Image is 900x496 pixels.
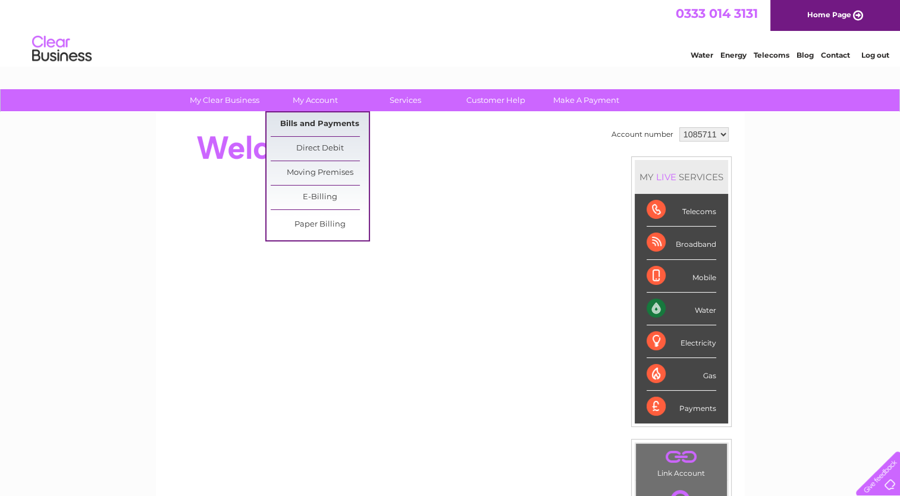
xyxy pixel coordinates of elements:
div: Payments [647,391,716,423]
a: E-Billing [271,186,369,209]
a: Water [691,51,713,59]
a: My Account [266,89,364,111]
img: logo.png [32,31,92,67]
div: Telecoms [647,194,716,227]
a: . [639,447,724,467]
div: Broadband [647,227,716,259]
a: Blog [796,51,814,59]
td: Account number [609,124,676,145]
a: Energy [720,51,747,59]
div: Electricity [647,325,716,358]
a: Services [356,89,454,111]
a: Telecoms [754,51,789,59]
div: Water [647,293,716,325]
a: Moving Premises [271,161,369,185]
a: Contact [821,51,850,59]
td: Link Account [635,443,727,481]
div: Gas [647,358,716,391]
div: Clear Business is a trading name of Verastar Limited (registered in [GEOGRAPHIC_DATA] No. 3667643... [170,7,732,58]
a: Paper Billing [271,213,369,237]
div: LIVE [654,171,679,183]
a: Customer Help [447,89,545,111]
a: Log out [861,51,889,59]
a: 0333 014 3131 [676,6,758,21]
a: My Clear Business [175,89,274,111]
a: Bills and Payments [271,112,369,136]
div: Mobile [647,260,716,293]
a: Make A Payment [537,89,635,111]
div: MY SERVICES [635,160,728,194]
a: Direct Debit [271,137,369,161]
